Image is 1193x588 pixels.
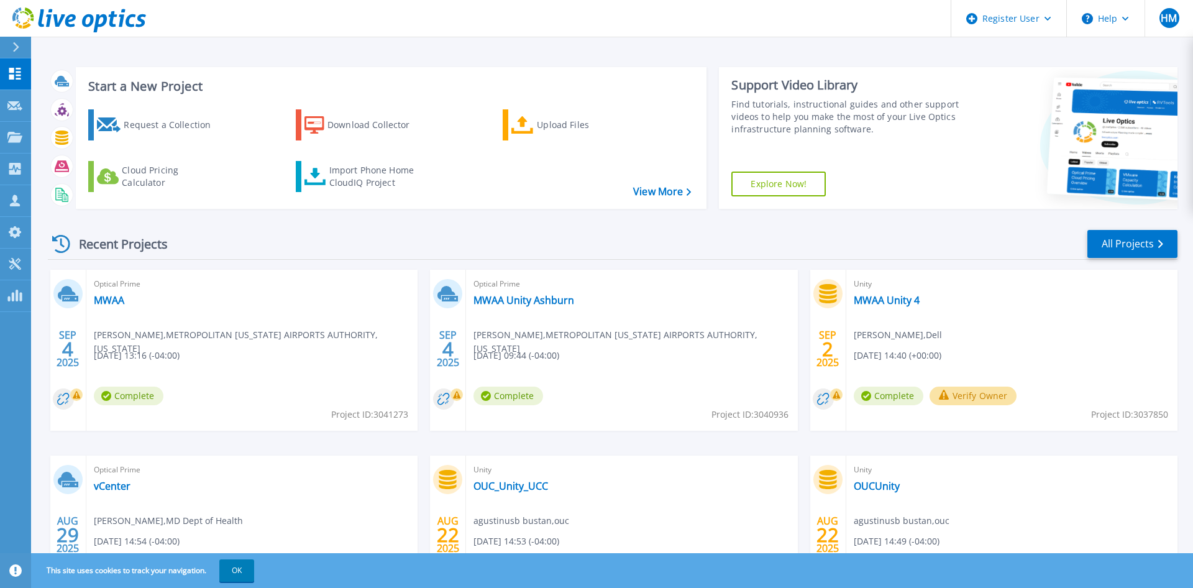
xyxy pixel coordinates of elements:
a: Request a Collection [88,109,227,140]
span: [DATE] 13:16 (-04:00) [94,349,180,362]
a: Explore Now! [731,172,826,196]
span: [DATE] 14:40 (+00:00) [854,349,941,362]
span: [PERSON_NAME] , Dell [854,328,942,342]
div: Request a Collection [124,113,223,137]
button: OK [219,559,254,582]
span: 22 [816,530,839,540]
span: Unity [473,463,790,477]
span: Optical Prime [94,277,410,291]
a: OUC_Unity_UCC [473,480,548,492]
span: Project ID: 3037850 [1091,408,1168,421]
a: MWAA Unity 4 [854,294,920,306]
span: Unity [854,463,1170,477]
span: Complete [473,387,543,405]
span: Project ID: 3040936 [711,408,788,421]
a: vCenter [94,480,130,492]
div: Find tutorials, instructional guides and other support videos to help you make the most of your L... [731,98,965,136]
div: AUG 2025 [436,512,460,558]
span: Unity [854,277,1170,291]
div: Import Phone Home CloudIQ Project [329,164,426,189]
span: [DATE] 14:53 (-04:00) [473,535,559,548]
a: MWAA Unity Ashburn [473,294,574,306]
span: agustinusb bustan , ouc [854,514,949,528]
span: 29 [57,530,79,540]
div: SEP 2025 [436,326,460,372]
span: Optical Prime [94,463,410,477]
span: 4 [62,344,73,354]
span: [DATE] 14:54 (-04:00) [94,535,180,548]
div: Download Collector [327,113,427,137]
span: 22 [437,530,459,540]
div: AUG 2025 [56,512,80,558]
a: View More [633,186,691,198]
span: agustinusb bustan , ouc [473,514,569,528]
div: AUG 2025 [816,512,839,558]
span: 4 [442,344,454,354]
a: OUCUnity [854,480,900,492]
div: SEP 2025 [816,326,839,372]
div: SEP 2025 [56,326,80,372]
span: Complete [94,387,163,405]
button: Verify Owner [930,387,1017,405]
a: All Projects [1087,230,1177,258]
a: Upload Files [503,109,641,140]
a: Download Collector [296,109,434,140]
span: Project ID: 3041273 [331,408,408,421]
span: [PERSON_NAME] , MD Dept of Health [94,514,243,528]
div: Support Video Library [731,77,965,93]
span: [DATE] 14:49 (-04:00) [854,535,939,548]
a: MWAA [94,294,124,306]
div: Recent Projects [48,229,185,259]
span: Optical Prime [473,277,790,291]
span: [PERSON_NAME] , METROPOLITAN [US_STATE] AIRPORTS AUTHORITY, [US_STATE] [473,328,797,356]
span: [DATE] 09:44 (-04:00) [473,349,559,362]
span: This site uses cookies to track your navigation. [34,559,254,582]
span: Complete [854,387,923,405]
span: 2 [822,344,833,354]
span: [PERSON_NAME] , METROPOLITAN [US_STATE] AIRPORTS AUTHORITY, [US_STATE] [94,328,418,356]
a: Cloud Pricing Calculator [88,161,227,192]
div: Cloud Pricing Calculator [122,164,221,189]
span: HM [1161,13,1177,23]
div: Upload Files [537,113,636,137]
h3: Start a New Project [88,80,691,93]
